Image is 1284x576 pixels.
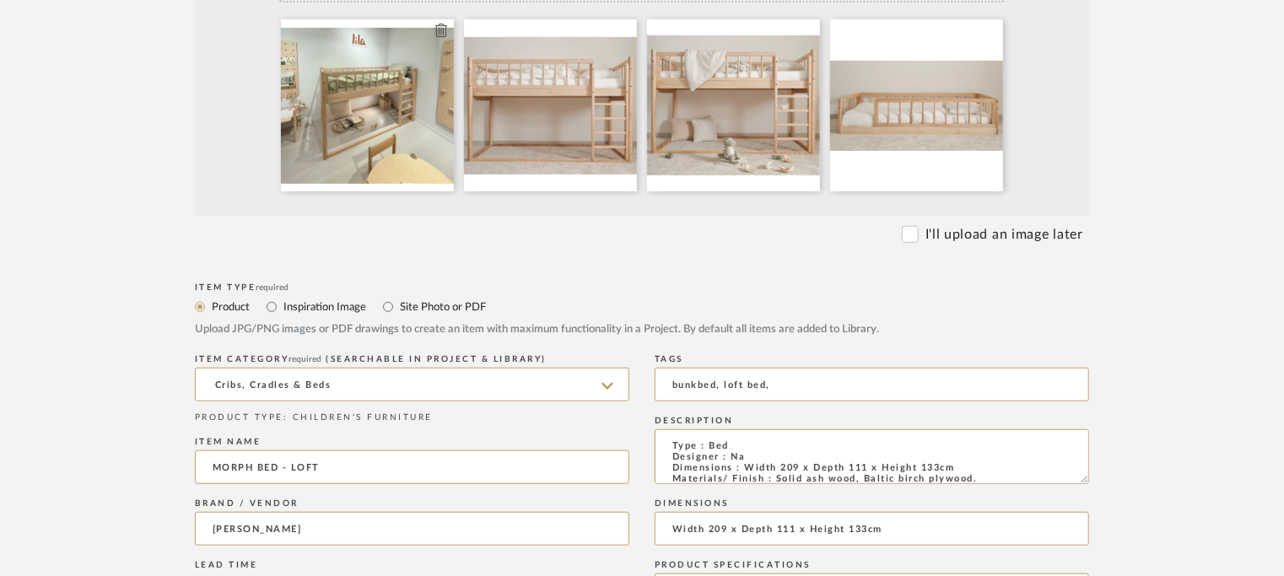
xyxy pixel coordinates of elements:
[195,354,629,364] div: ITEM CATEGORY
[195,498,629,509] div: Brand / Vendor
[195,412,629,424] div: PRODUCT TYPE
[195,437,629,447] div: Item name
[195,560,629,570] div: Lead Time
[655,512,1089,546] input: Enter Dimensions
[289,355,322,363] span: required
[655,498,1089,509] div: Dimensions
[256,283,289,292] span: required
[655,560,1089,570] div: Product Specifications
[195,296,1089,317] mat-radio-group: Select item type
[925,224,1083,245] label: I'll upload an image later
[655,416,1089,426] div: Description
[282,298,366,316] label: Inspiration Image
[195,368,629,401] input: Type a category to search and select
[655,368,1089,401] input: Enter Keywords, Separated by Commas
[195,512,629,546] input: Unknown
[398,298,486,316] label: Site Photo or PDF
[210,298,250,316] label: Product
[655,354,1089,364] div: Tags
[283,413,433,422] span: : CHILDREN'S FURNITURE
[326,355,548,363] span: (Searchable in Project & Library)
[195,450,629,484] input: Enter Name
[195,321,1089,338] div: Upload JPG/PNG images or PDF drawings to create an item with maximum functionality in a Project. ...
[195,283,1089,293] div: Item Type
